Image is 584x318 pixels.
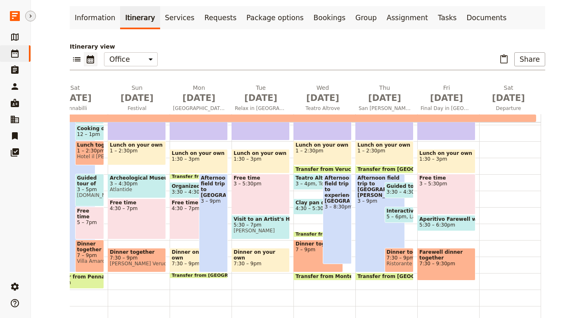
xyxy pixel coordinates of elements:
[110,148,164,154] span: 1 – 2:30pm
[293,174,343,190] div: Teatro Altrove Experience3 – 4pmTeatro Altrove
[296,166,402,172] span: Transfer from Verucchio to Montetiffi
[110,261,164,267] span: [PERSON_NAME] Verucchio
[293,273,352,281] div: Transfer from Montetiffi to [GEOGRAPHIC_DATA]
[296,181,315,187] span: 3 – 4pm
[387,255,412,261] span: 7:30 – 9pm
[234,181,288,187] span: 3 – 5:30pm
[172,206,217,211] span: 4:30 – 7pm
[293,231,343,237] div: Transfer from Montetiffi to Agriturismo
[234,150,288,156] span: Lunch on your own
[173,84,225,104] h2: Mon
[387,261,412,267] span: Ristorante [PERSON_NAME][GEOGRAPHIC_DATA][PERSON_NAME]
[234,222,288,228] span: 5:30 – 7pm
[111,92,163,104] span: [DATE]
[296,142,350,148] span: Lunch on your own
[315,181,353,187] span: Teatro Altrove
[421,84,473,104] h2: Fri
[357,198,403,204] span: 3 – 9pm
[75,207,104,239] div: Free time5 – 7pm
[77,253,102,258] span: 7 – 9pm
[199,6,241,29] a: Requests
[46,105,104,112] span: Pennabilli
[417,248,475,281] div: Farewell dinner together7:30 – 9:30pm
[110,181,164,187] span: 3 – 4:30pm
[120,6,160,29] a: Itinerary
[170,248,219,272] div: Dinner on your own7:30 – 9pm
[385,182,414,198] div: Guided tour of [GEOGRAPHIC_DATA][PERSON_NAME]3:30 – 4:30pm
[461,6,511,29] a: Documents
[297,84,349,104] h2: Wed
[419,261,473,267] span: 7:30 – 9:30pm
[232,84,293,114] button: Tue [DATE]Relax in [GEOGRAPHIC_DATA]
[77,175,102,187] span: Guided tour of Pennabilli
[173,92,225,104] span: [DATE]
[293,166,352,173] div: Transfer from Verucchio to Montetiffi
[84,52,97,66] button: Calendar view
[482,92,534,104] span: [DATE]
[46,91,95,272] div: All-day field trip to [GEOGRAPHIC_DATA]10am – 9pm
[108,199,166,239] div: Free time4:30 – 7pm
[296,148,350,154] span: 1 – 2:30pm
[172,249,217,261] span: Dinner on your own
[325,204,350,210] span: 3 – 8:30pm
[479,84,541,114] button: Sat [DATE]Departure
[110,187,164,192] span: Atlantide
[110,206,164,211] span: 4:30 – 7pm
[170,149,228,173] div: Lunch on your own1:30 – 3pm
[323,174,352,264] div: Afternoon field trip to experience [GEOGRAPHIC_DATA]3 – 8:30pm
[241,6,308,29] a: Package options
[232,149,290,173] div: Lunch on your own1:30 – 3pm
[296,247,341,253] span: 7 – 9pm
[293,240,343,272] div: Dinner together7 – 9pm
[357,166,572,172] span: Transfer from [GEOGRAPHIC_DATA] to [GEOGRAPHIC_DATA][PERSON_NAME]
[234,216,288,222] span: Visit to an Artist's Home
[293,141,352,165] div: Lunch on your own1 – 2:30pm
[75,124,104,140] div: Cooking demo12 – 1pm
[296,206,331,211] span: 4:30 – 5:30pm
[419,249,473,261] span: Farewell dinner together
[111,84,163,104] h2: Sun
[108,84,170,114] button: Sun [DATE]Festival
[235,92,287,104] span: [DATE]
[170,199,219,239] div: Free time4:30 – 7pm
[172,200,217,206] span: Free time
[172,183,217,189] span: Organized immersion activities
[417,105,476,112] span: Final Day in [GEOGRAPHIC_DATA]
[234,249,288,261] span: Dinner on your own
[309,6,350,29] a: Bookings
[234,228,288,234] span: [PERSON_NAME]
[48,274,102,280] span: Transfer from Pennabilli to [GEOGRAPHIC_DATA]
[350,6,382,29] a: Group
[232,105,290,112] span: Relax in [GEOGRAPHIC_DATA]
[110,255,164,261] span: 7:30 – 9pm
[170,105,228,112] span: [GEOGRAPHIC_DATA]
[70,52,84,66] button: List view
[77,192,102,198] span: [DOMAIN_NAME] CULT. PENNABILLI ANTIQUARIATO APS
[75,174,104,206] div: Guided tour of Pennabilli3 – 5pm[DOMAIN_NAME] CULT. PENNABILLI ANTIQUARIATO APS
[172,174,326,179] span: Transfer from [GEOGRAPHIC_DATA] to [GEOGRAPHIC_DATA]
[49,92,101,104] span: [DATE]
[234,175,288,181] span: Free time
[70,42,545,51] p: Itinerary view
[385,248,414,272] div: Dinner together7:30 – 9pmRistorante [PERSON_NAME][GEOGRAPHIC_DATA][PERSON_NAME]
[46,273,104,289] div: Transfer from Pennabilli to [GEOGRAPHIC_DATA]9 – 10pm
[359,84,411,104] h2: Thu
[387,189,423,195] span: 3:30 – 4:30pm
[479,105,538,112] span: Departure
[293,84,355,114] button: Wed [DATE]Teatro Altrove
[293,105,352,112] span: Teatro Altrove
[419,216,473,222] span: Aperitivo Farewell with Locals
[108,141,166,165] div: Lunch on your own1 – 2:30pm
[77,187,102,192] span: 3 – 5pm
[110,249,164,255] span: Dinner together
[419,150,473,156] span: Lunch on your own
[417,215,475,231] div: Aperitivo Farewell with Locals5:30 – 6:30pm
[110,200,164,206] span: Free time
[296,241,341,247] span: Dinner together
[199,174,228,272] div: Afternoon field trip to [GEOGRAPHIC_DATA]3 – 9pm
[235,84,287,104] h2: Tue
[77,154,102,159] span: Hotel il [PERSON_NAME]
[172,189,208,195] span: 3:30 – 4:30pm
[77,208,102,220] span: Free time
[419,222,455,228] span: 5:30 – 6:30pm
